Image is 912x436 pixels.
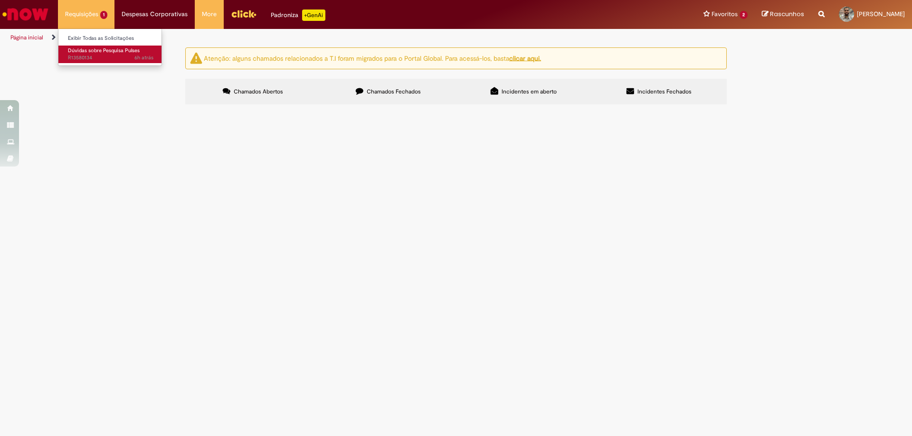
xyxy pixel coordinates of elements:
[770,9,804,19] span: Rascunhos
[271,9,325,21] div: Padroniza
[367,88,421,95] span: Chamados Fechados
[122,9,188,19] span: Despesas Corporativas
[202,9,217,19] span: More
[509,54,541,62] a: clicar aqui.
[712,9,738,19] span: Favoritos
[502,88,557,95] span: Incidentes em aberto
[637,88,692,95] span: Incidentes Fechados
[234,88,283,95] span: Chamados Abertos
[231,7,256,21] img: click_logo_yellow_360x200.png
[740,11,748,19] span: 2
[65,9,98,19] span: Requisições
[58,33,163,44] a: Exibir Todas as Solicitações
[762,10,804,19] a: Rascunhos
[857,10,905,18] span: [PERSON_NAME]
[204,54,541,62] ng-bind-html: Atenção: alguns chamados relacionados a T.I foram migrados para o Portal Global. Para acessá-los,...
[58,46,163,63] a: Aberto R13580134 : Dúvidas sobre Pesquisa Pulses
[68,54,153,62] span: R13580134
[7,29,601,46] ul: Trilhas de página
[302,9,325,21] p: +GenAi
[1,5,50,24] img: ServiceNow
[68,47,140,54] span: Dúvidas sobre Pesquisa Pulses
[134,54,153,61] span: 6h atrás
[58,28,162,66] ul: Requisições
[134,54,153,61] time: 30/09/2025 09:33:56
[10,34,43,41] a: Página inicial
[100,11,107,19] span: 1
